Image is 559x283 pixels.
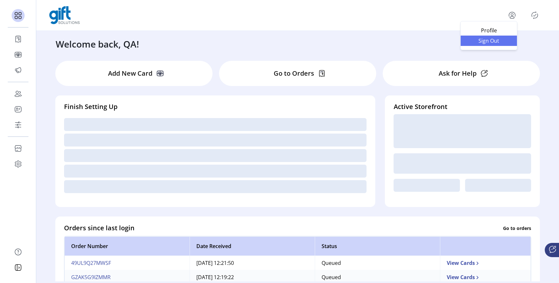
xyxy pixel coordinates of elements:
h4: Active Storefront [394,102,531,112]
p: Ask for Help [439,69,477,78]
button: menu [507,10,517,20]
span: Sign Out [465,38,513,43]
li: Sign Out [461,36,517,46]
a: Profile [461,25,517,36]
h4: Orders since last login [64,223,135,233]
span: Profile [465,28,513,33]
h3: Welcome back, QA! [56,37,139,51]
p: Add New Card [108,69,152,78]
h4: Finish Setting Up [64,102,367,112]
th: Order Number [64,236,190,256]
th: Status [315,236,440,256]
img: logo [49,6,80,24]
td: 49UL9Q27MWSF [64,256,190,270]
td: Queued [315,256,440,270]
p: Go to orders [503,224,531,231]
p: Go to Orders [274,69,314,78]
td: [DATE] 12:21:50 [190,256,315,270]
td: View Cards [440,256,531,270]
th: Date Received [190,236,315,256]
button: Publisher Panel [530,10,540,20]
